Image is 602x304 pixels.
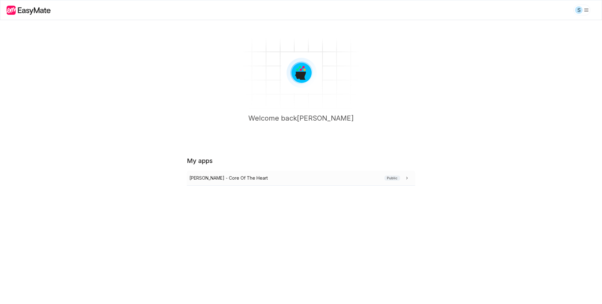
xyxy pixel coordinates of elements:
a: [PERSON_NAME] - Core Of The HeartPublic [187,171,415,186]
p: [PERSON_NAME] - Core Of The Heart [189,175,268,182]
p: Welcome back [PERSON_NAME] [248,113,354,133]
div: S [575,6,583,14]
h2: My apps [187,156,213,165]
span: Public [384,176,400,181]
